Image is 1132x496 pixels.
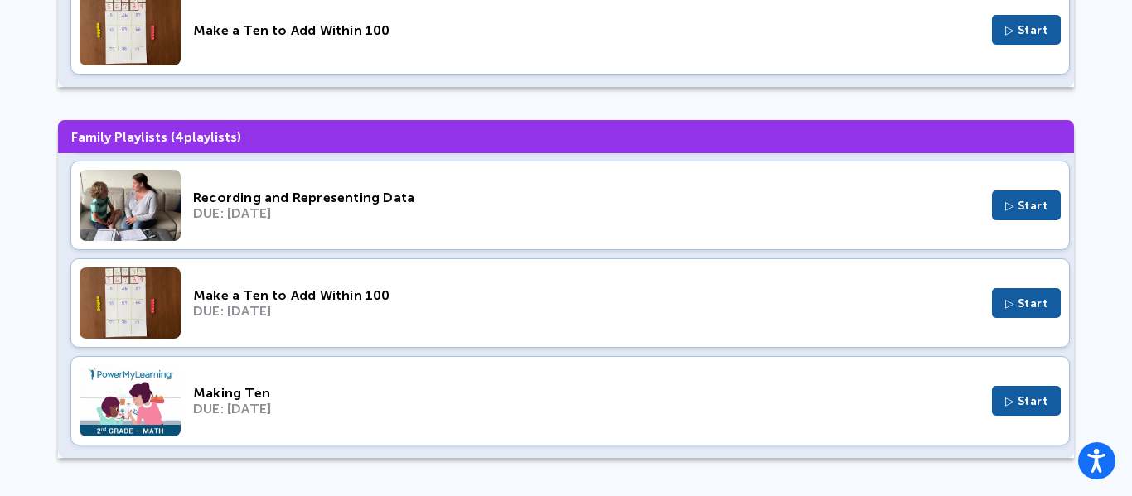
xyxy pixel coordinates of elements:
img: Thumbnail [80,170,181,241]
div: Recording and Representing Data [193,190,980,205]
div: Make a Ten to Add Within 100 [193,287,980,303]
button: ▷ Start [992,15,1062,45]
button: ▷ Start [992,190,1062,220]
span: 4 [175,129,184,145]
div: DUE: [DATE] [193,303,980,319]
div: DUE: [DATE] [193,205,980,221]
button: ▷ Start [992,288,1062,318]
div: Make a Ten to Add Within 100 [193,22,980,38]
iframe: Chat [1062,421,1120,484]
div: DUE: [DATE] [193,401,980,417]
span: ▷ Start [1005,296,1048,311]
span: ▷ Start [1005,199,1048,213]
span: ▷ Start [1005,23,1048,37]
button: ▷ Start [992,386,1062,416]
span: ▷ Start [1005,394,1048,408]
div: Making Ten [193,385,980,401]
img: Thumbnail [80,365,181,436]
img: Thumbnail [80,267,181,339]
h3: Family Playlists ( playlists) [58,120,1074,153]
